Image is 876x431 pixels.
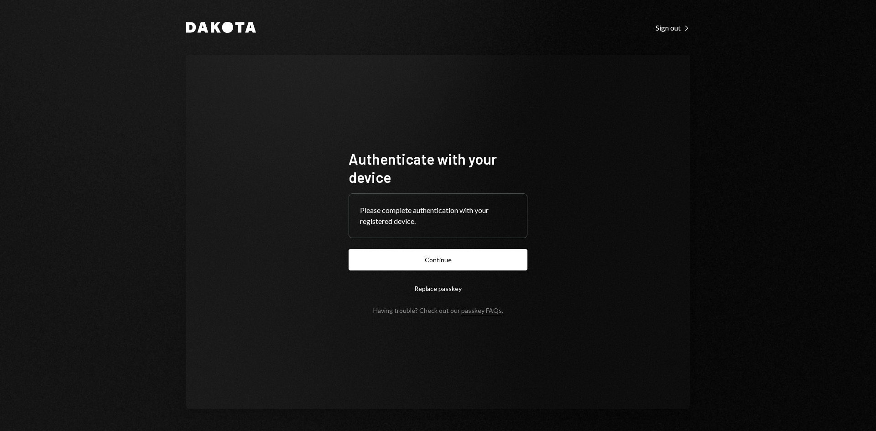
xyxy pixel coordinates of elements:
[373,306,503,314] div: Having trouble? Check out our .
[656,22,690,32] a: Sign out
[461,306,502,315] a: passkey FAQs
[349,150,527,186] h1: Authenticate with your device
[656,23,690,32] div: Sign out
[349,278,527,299] button: Replace passkey
[349,249,527,270] button: Continue
[360,205,516,227] div: Please complete authentication with your registered device.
